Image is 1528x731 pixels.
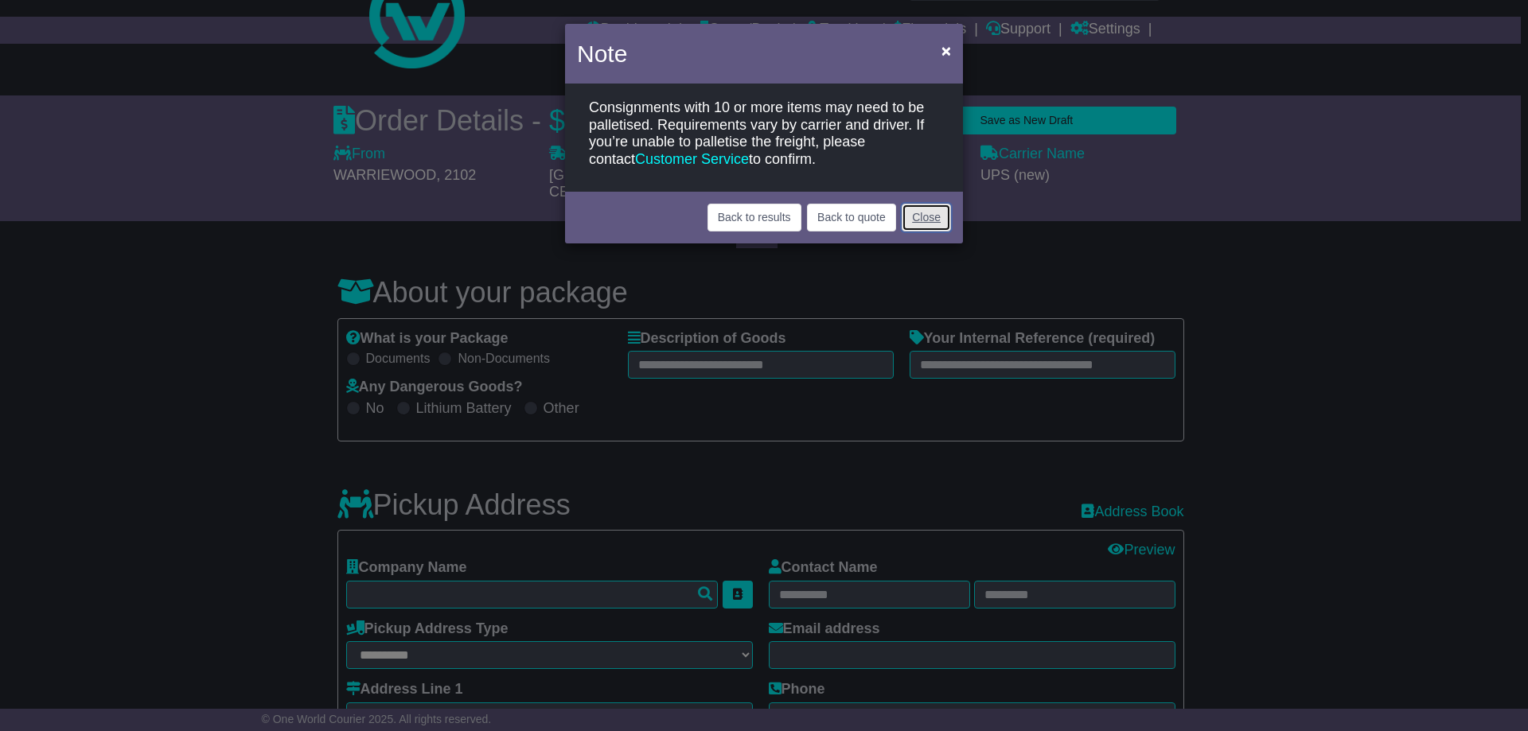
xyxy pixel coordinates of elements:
[941,41,951,60] span: ×
[577,36,627,72] h4: Note
[589,99,939,168] p: Consignments with 10 or more items may need to be palletised. Requirements vary by carrier and dr...
[902,204,951,231] a: Close
[934,34,959,67] button: Close
[807,204,896,231] button: Back to quote
[707,204,801,231] button: Back to results
[635,151,749,167] a: Customer Service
